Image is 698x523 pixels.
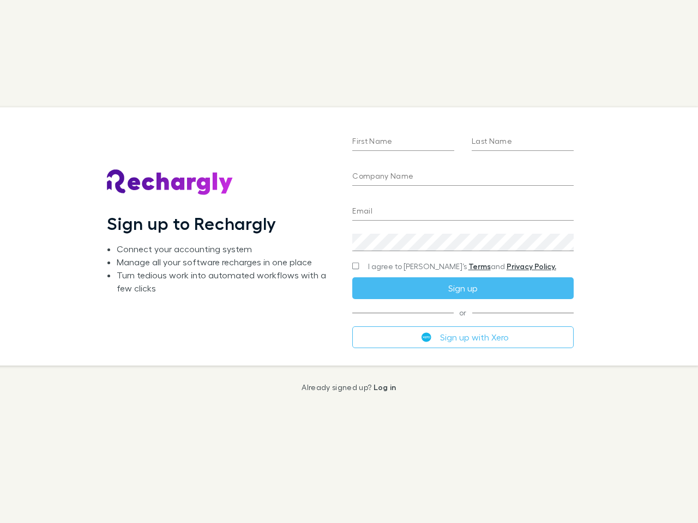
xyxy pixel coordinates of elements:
[468,261,491,271] a: Terms
[368,261,556,272] span: I agree to [PERSON_NAME]’s and
[374,382,396,392] a: Log in
[422,332,431,342] img: Xero's logo
[352,326,573,348] button: Sign up with Xero
[302,383,396,392] p: Already signed up?
[107,169,233,196] img: Rechargly's Logo
[117,269,335,295] li: Turn tedious work into automated workflows with a few clicks
[117,242,335,256] li: Connect your accounting system
[352,312,573,313] span: or
[107,213,276,234] h1: Sign up to Rechargly
[352,277,573,299] button: Sign up
[507,261,556,271] a: Privacy Policy.
[117,256,335,269] li: Manage all your software recharges in one place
